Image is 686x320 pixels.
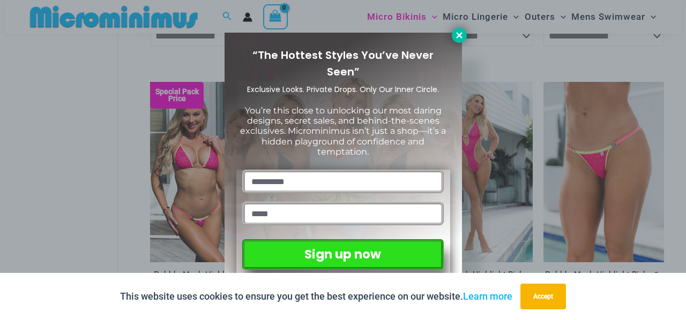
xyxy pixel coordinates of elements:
[240,105,446,157] span: You’re this close to unlocking our most daring designs, secret sales, and behind-the-scenes exclu...
[242,239,443,270] button: Sign up now
[463,291,512,302] a: Learn more
[452,28,467,43] button: Close
[520,284,566,309] button: Accept
[247,84,439,95] span: Exclusive Looks. Private Drops. Only Our Inner Circle.
[252,48,434,79] span: “The Hottest Styles You’ve Never Seen”
[120,288,512,304] p: This website uses cookies to ensure you get the best experience on our website.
